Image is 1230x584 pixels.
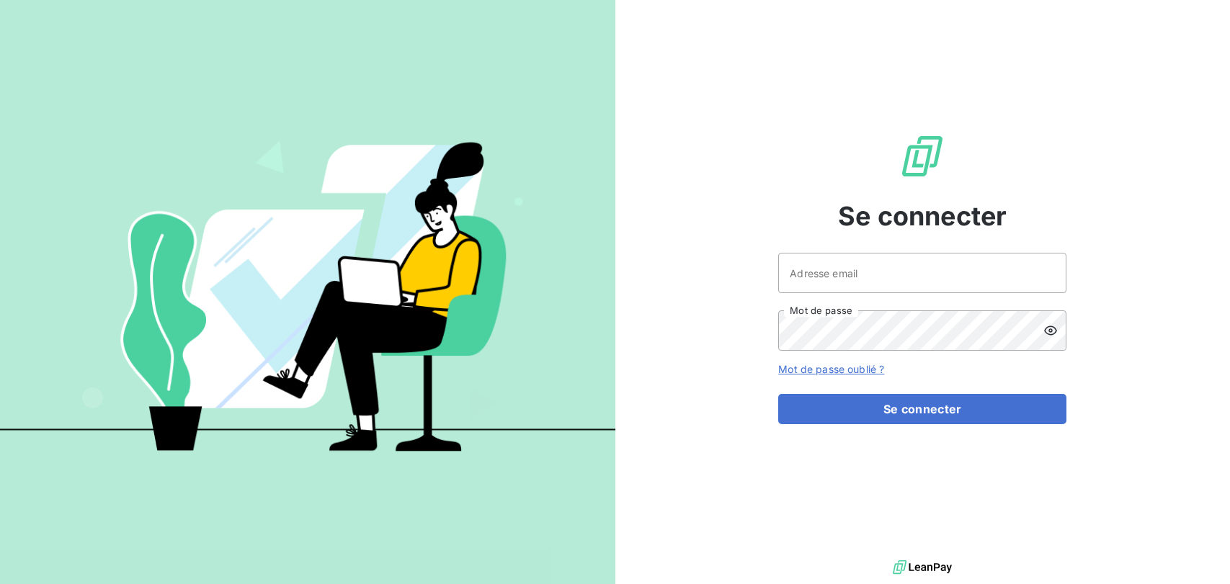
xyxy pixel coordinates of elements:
[838,197,1007,235] span: Se connecter
[899,133,945,179] img: Logo LeanPay
[893,557,952,578] img: logo
[778,363,884,375] a: Mot de passe oublié ?
[778,394,1066,424] button: Se connecter
[778,253,1066,293] input: placeholder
